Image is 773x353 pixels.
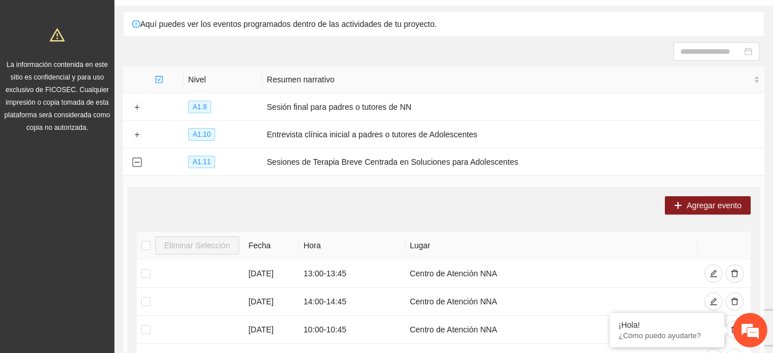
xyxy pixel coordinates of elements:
span: Agregar evento [687,199,742,212]
button: edit [704,264,723,283]
span: warning [50,27,65,42]
td: Sesión final para padres o tutores de NN [262,93,764,121]
button: Eliminar Selección [155,236,239,255]
button: Collapse row [132,158,141,167]
th: Fecha [244,232,299,260]
button: edit [704,292,723,311]
span: Estamos en línea. [66,113,158,228]
button: Expand row [132,103,141,112]
td: 10:00 - 10:45 [299,316,405,344]
th: Resumen narrativo [262,66,764,93]
div: Minimizar ventana de chat en vivo [188,6,215,33]
button: plusAgregar evento [665,196,751,215]
td: Centro de Atención NNA [405,316,697,344]
th: Lugar [405,232,697,260]
button: delete [726,264,744,283]
td: Centro de Atención NNA [405,260,697,288]
span: A1.11 [188,156,215,168]
span: edit [709,269,717,279]
td: 13:00 - 13:45 [299,260,405,288]
td: Entrevista clínica inicial a padres o tutores de Adolescentes [262,121,764,148]
textarea: Escriba su mensaje y pulse “Intro” [6,233,218,273]
td: 14:00 - 14:45 [299,288,405,316]
p: ¿Cómo puedo ayudarte? [619,331,716,340]
div: ¡Hola! [619,320,716,330]
button: Expand row [132,130,141,140]
span: Resumen narrativo [267,73,751,86]
span: A1.10 [188,128,215,141]
td: [DATE] [244,288,299,316]
div: Chatee con nosotros ahora [60,58,192,73]
span: edit [709,298,717,307]
th: Hora [299,232,405,260]
td: Centro de Atención NNA [405,288,697,316]
span: La información contenida en este sitio es confidencial y para uso exclusivo de FICOSEC. Cualquier... [5,61,110,132]
span: delete [731,269,739,279]
span: exclamation-circle [132,20,140,28]
span: A1.9 [188,101,212,113]
td: [DATE] [244,316,299,344]
span: delete [731,298,739,307]
td: [DATE] [244,260,299,288]
span: check-square [155,76,163,84]
div: Aquí puedes ver los eventos programados dentro de las actividades de tu proyecto. [124,12,764,36]
button: delete [726,292,744,311]
span: plus [674,201,682,211]
span: delete [731,326,739,335]
td: Sesiones de Terapia Breve Centrada en Soluciones para Adolescentes [262,148,764,176]
th: Nivel [184,66,262,93]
